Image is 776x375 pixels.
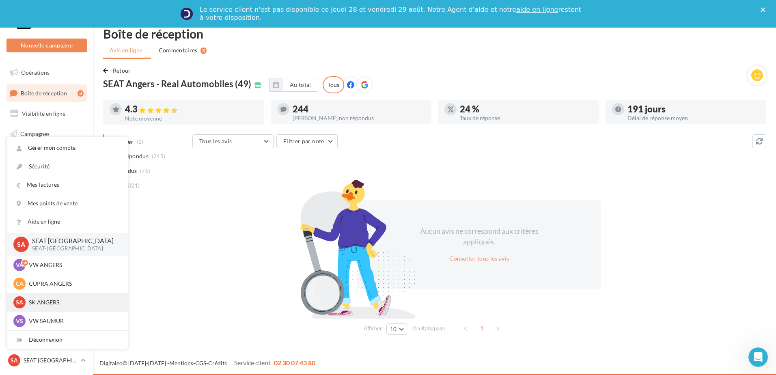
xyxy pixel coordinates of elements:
p: SEAT [GEOGRAPHIC_DATA] [32,236,115,246]
span: résultats/page [412,325,445,332]
div: Taux de réponse [460,115,593,121]
a: Opérations [5,64,88,81]
span: VS [16,317,23,325]
a: Campagnes DataOnDemand [5,233,88,257]
span: VA [16,261,24,269]
a: aide en ligne [516,6,558,13]
p: SEAT [GEOGRAPHIC_DATA] [24,356,78,364]
span: (245) [152,153,166,159]
a: Mes factures [7,176,128,194]
a: Mentions [169,360,193,366]
div: Note moyenne [125,116,258,121]
button: Nouvelle campagne [6,39,87,52]
span: Retour [113,67,131,74]
span: 10 [390,326,397,332]
button: Au total [269,78,318,92]
div: 244 [293,105,425,114]
a: SA SEAT [GEOGRAPHIC_DATA] [6,353,87,368]
p: CUPRA ANGERS [29,280,118,288]
div: 3 [200,47,207,54]
a: Sécurité [7,157,128,176]
p: SEAT-[GEOGRAPHIC_DATA] [32,245,115,252]
button: Consulter tous les avis [446,254,512,263]
span: Non répondus [111,152,149,160]
div: 3 [78,90,84,97]
div: Délai de réponse moyen [627,115,760,121]
span: CA [16,280,24,288]
span: Service client [234,359,271,366]
span: Campagnes [20,130,50,137]
span: Boîte de réception [21,89,67,96]
span: SEAT Angers - Real Automobiles (49) [103,80,251,88]
p: VW SAUMUR [29,317,118,325]
div: Tous [323,76,344,93]
span: (321) [126,182,140,189]
span: © [DATE]-[DATE] - - - [99,360,315,366]
div: [PERSON_NAME] non répondus [293,115,425,121]
div: Le service client n'est pas disponible ce jeudi 28 et vendredi 29 août. Notre Agent d'aide et not... [200,6,583,22]
iframe: Intercom live chat [748,347,768,367]
div: Déconnexion [7,331,128,349]
a: Contacts [5,146,88,163]
button: Tous les avis [192,134,274,148]
a: Boîte de réception3 [5,84,88,102]
button: Retour [103,66,134,75]
span: Commentaires [159,46,198,54]
span: Opérations [21,69,50,76]
div: 4.3 [125,105,258,114]
a: PLV et print personnalisable [5,206,88,230]
a: Campagnes [5,125,88,142]
button: Au total [283,78,318,92]
span: SA [17,239,25,249]
span: (76) [140,168,150,174]
a: CGS [195,360,206,366]
a: Gérer mon compte [7,139,128,157]
p: SK ANGERS [29,298,118,306]
span: Tous les avis [199,138,232,144]
a: Aide en ligne [7,213,128,231]
a: Visibilité en ligne [5,105,88,122]
a: Mes points de vente [7,194,128,213]
button: 10 [386,323,407,335]
div: 24 % [460,105,593,114]
div: Fermer [761,7,769,12]
span: 02 30 07 43 80 [274,359,315,366]
span: SA [16,298,23,306]
div: Boîte de réception [103,28,766,40]
span: Visibilité en ligne [22,110,65,117]
span: Afficher [364,325,382,332]
button: Filtrer par note [276,134,338,148]
div: 191 jours [627,105,760,114]
a: Digitaleo [99,360,123,366]
span: 1 [475,322,488,335]
img: Profile image for Service-Client [180,7,193,20]
a: Crédits [208,360,227,366]
a: Médiathèque [5,166,88,183]
div: Aucun avis ne correspond aux critères appliqués. [410,226,549,247]
p: VW ANGERS [29,261,118,269]
span: SA [11,356,18,364]
a: Calendrier [5,186,88,203]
